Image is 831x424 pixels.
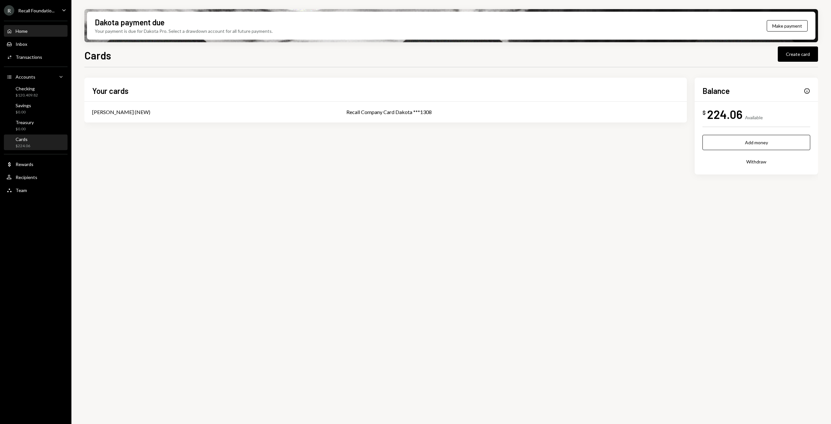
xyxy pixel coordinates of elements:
div: $0.00 [16,109,31,115]
h1: Cards [84,49,111,62]
div: Treasury [16,120,34,125]
a: Inbox [4,38,68,50]
a: Rewards [4,158,68,170]
div: Recipients [16,174,37,180]
div: $224.06 [16,143,30,149]
h2: Your cards [92,85,129,96]
div: $0.00 [16,126,34,132]
a: Accounts [4,71,68,83]
div: $ [702,109,706,116]
div: Home [16,28,28,34]
div: Dakota payment due [95,17,165,28]
a: Cards$224.06 [4,135,68,150]
a: Home [4,25,68,37]
button: Add money [702,135,810,150]
button: Make payment [767,20,808,32]
div: Transactions [16,54,42,60]
div: Savings [16,103,31,108]
a: Team [4,184,68,196]
button: Create card [778,46,818,62]
a: Savings$0.00 [4,101,68,116]
div: Inbox [16,41,27,47]
div: 224.06 [707,107,742,122]
div: Cards [16,136,30,142]
a: Recipients [4,171,68,183]
div: Accounts [16,74,35,80]
a: Checking$120,409.82 [4,84,68,99]
div: Checking [16,86,38,91]
h2: Balance [702,85,730,96]
button: Withdraw [702,154,810,169]
div: Team [16,187,27,193]
div: $120,409.82 [16,93,38,98]
div: Recall Foundatio... [18,8,55,13]
a: Treasury$0.00 [4,118,68,133]
a: Transactions [4,51,68,63]
div: Rewards [16,161,33,167]
div: [PERSON_NAME] (NEW) [92,108,150,116]
div: Your payment is due for Dakota Pro. Select a drawdown account for all future payments. [95,28,273,34]
div: R [4,5,14,16]
div: Recall Company Card Dakota ***1308 [346,108,679,116]
div: Available [745,115,763,120]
